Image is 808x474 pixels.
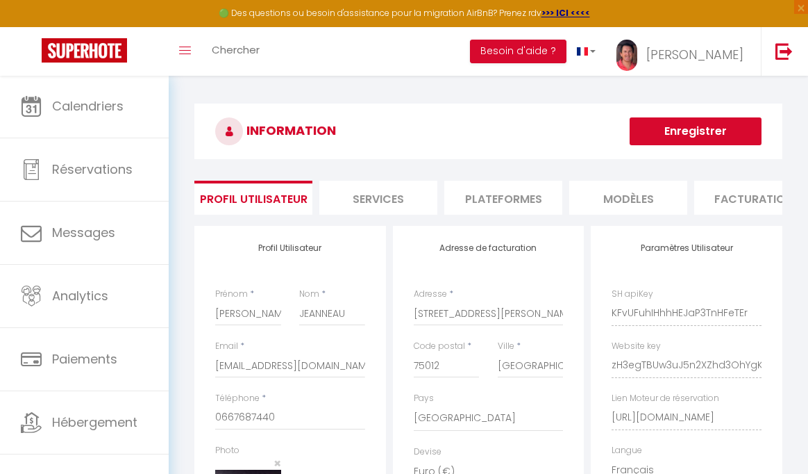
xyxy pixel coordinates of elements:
h4: Adresse de facturation [414,243,564,253]
button: Close [273,457,281,470]
span: × [273,455,281,472]
span: Chercher [212,42,260,57]
label: Devise [414,446,441,459]
a: >>> ICI <<<< [541,7,590,19]
label: Photo [215,444,239,457]
h3: INFORMATION [194,104,782,159]
a: Chercher [201,27,270,76]
button: Besoin d'aide ? [470,40,566,63]
label: Email [215,340,238,353]
h4: Paramètres Utilisateur [612,243,761,253]
label: Website key [612,340,661,353]
label: Nom [299,288,319,301]
button: Enregistrer [630,117,761,145]
label: Prénom [215,288,248,301]
h4: Profil Utilisateur [215,243,365,253]
span: [PERSON_NAME] [646,46,743,63]
li: MODÈLES [569,181,687,215]
label: Lien Moteur de réservation [612,392,719,405]
label: Langue [612,444,642,457]
img: logout [775,42,793,60]
label: Adresse [414,288,447,301]
span: Messages [52,224,115,241]
label: Code postal [414,340,465,353]
label: Pays [414,392,434,405]
label: SH apiKey [612,288,653,301]
label: Téléphone [215,392,260,405]
label: Ville [498,340,514,353]
span: Réservations [52,161,133,178]
li: Plateformes [444,181,562,215]
span: Hébergement [52,414,137,431]
img: Super Booking [42,38,127,63]
img: ... [616,40,637,71]
li: Profil Utilisateur [194,181,312,215]
li: Services [319,181,437,215]
span: Analytics [52,287,108,304]
span: Calendriers [52,97,124,115]
a: ... [PERSON_NAME] [606,27,761,76]
span: Paiements [52,350,117,368]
